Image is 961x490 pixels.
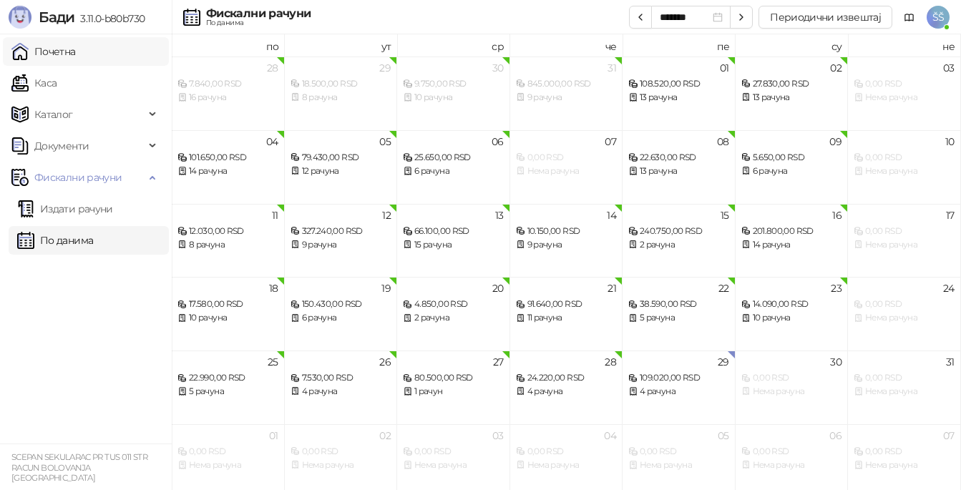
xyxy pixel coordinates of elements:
[736,130,849,204] td: 2025-08-09
[741,459,842,472] div: Нема рачуна
[516,385,617,398] div: 4 рачуна
[177,371,278,385] div: 22.990,00 RSD
[397,351,510,424] td: 2025-08-27
[403,298,504,311] div: 4.850,00 RSD
[381,283,391,293] div: 19
[285,130,398,204] td: 2025-08-05
[516,445,617,459] div: 0,00 RSD
[206,19,311,26] div: По данима
[628,298,729,311] div: 38.590,00 RSD
[623,351,736,424] td: 2025-08-29
[829,431,842,441] div: 06
[736,34,849,57] th: су
[516,165,617,178] div: Нема рачуна
[177,298,278,311] div: 17.580,00 RSD
[516,311,617,325] div: 11 рачуна
[848,277,961,351] td: 2025-08-24
[717,137,729,147] div: 08
[291,311,391,325] div: 6 рачуна
[628,371,729,385] div: 109.020,00 RSD
[492,137,504,147] div: 06
[269,431,278,441] div: 01
[741,445,842,459] div: 0,00 RSD
[177,238,278,252] div: 8 рачуна
[172,57,285,130] td: 2025-07-28
[177,151,278,165] div: 101.650,00 RSD
[854,151,955,165] div: 0,00 RSD
[272,210,278,220] div: 11
[11,69,57,97] a: Каса
[285,351,398,424] td: 2025-08-26
[854,311,955,325] div: Нема рачуна
[741,225,842,238] div: 201.800,00 RSD
[510,57,623,130] td: 2025-07-31
[831,283,842,293] div: 23
[34,132,89,160] span: Документи
[736,204,849,278] td: 2025-08-16
[854,77,955,91] div: 0,00 RSD
[741,91,842,104] div: 13 рачуна
[605,357,616,367] div: 28
[172,34,285,57] th: по
[628,385,729,398] div: 4 рачуна
[403,459,504,472] div: Нема рачуна
[516,77,617,91] div: 845.000,00 RSD
[291,151,391,165] div: 79.430,00 RSD
[17,195,113,223] a: Издати рачуни
[516,225,617,238] div: 10.150,00 RSD
[206,8,311,19] div: Фискални рачуни
[628,151,729,165] div: 22.630,00 RSD
[720,63,729,73] div: 01
[608,63,616,73] div: 31
[832,210,842,220] div: 16
[291,238,391,252] div: 9 рачуна
[830,357,842,367] div: 30
[623,130,736,204] td: 2025-08-08
[741,238,842,252] div: 14 рачуна
[516,151,617,165] div: 0,00 RSD
[607,210,616,220] div: 14
[946,210,955,220] div: 17
[510,130,623,204] td: 2025-08-07
[628,238,729,252] div: 2 рачуна
[285,204,398,278] td: 2025-08-12
[291,445,391,459] div: 0,00 RSD
[397,277,510,351] td: 2025-08-20
[516,371,617,385] div: 24.220,00 RSD
[848,57,961,130] td: 2025-08-03
[628,459,729,472] div: Нема рачуна
[403,151,504,165] div: 25.650,00 RSD
[946,357,955,367] div: 31
[510,204,623,278] td: 2025-08-14
[291,298,391,311] div: 150.430,00 RSD
[291,91,391,104] div: 8 рачуна
[741,77,842,91] div: 27.830,00 RSD
[379,137,391,147] div: 05
[628,445,729,459] div: 0,00 RSD
[623,277,736,351] td: 2025-08-22
[943,63,955,73] div: 03
[397,130,510,204] td: 2025-08-06
[623,34,736,57] th: пе
[718,357,729,367] div: 29
[623,57,736,130] td: 2025-08-01
[379,357,391,367] div: 26
[516,459,617,472] div: Нема рачуна
[266,137,278,147] div: 04
[177,91,278,104] div: 16 рачуна
[403,77,504,91] div: 9.750,00 RSD
[628,77,729,91] div: 108.520,00 RSD
[830,63,842,73] div: 02
[848,351,961,424] td: 2025-08-31
[848,34,961,57] th: не
[492,431,504,441] div: 03
[510,277,623,351] td: 2025-08-21
[172,351,285,424] td: 2025-08-25
[741,298,842,311] div: 14.090,00 RSD
[854,238,955,252] div: Нема рачуна
[285,277,398,351] td: 2025-08-19
[74,12,145,25] span: 3.11.0-b80b730
[736,57,849,130] td: 2025-08-02
[17,226,93,255] a: По данима
[829,137,842,147] div: 09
